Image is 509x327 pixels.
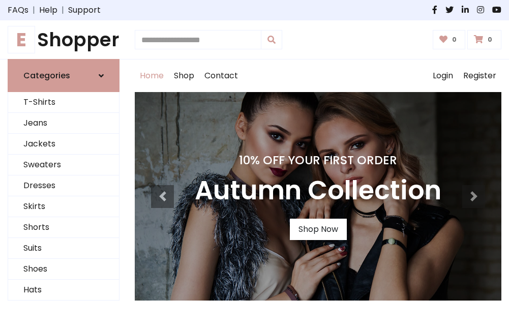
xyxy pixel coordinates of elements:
[135,60,169,92] a: Home
[39,4,57,16] a: Help
[467,30,501,49] a: 0
[57,4,68,16] span: |
[8,196,119,217] a: Skirts
[433,30,466,49] a: 0
[8,4,28,16] a: FAQs
[68,4,101,16] a: Support
[8,28,119,51] a: EShopper
[290,219,347,240] a: Shop Now
[8,28,119,51] h1: Shopper
[8,26,35,53] span: E
[485,35,495,44] span: 0
[8,280,119,301] a: Hats
[169,60,199,92] a: Shop
[8,92,119,113] a: T-Shirts
[28,4,39,16] span: |
[195,175,441,206] h3: Autumn Collection
[195,153,441,167] h4: 10% Off Your First Order
[8,134,119,155] a: Jackets
[8,259,119,280] a: Shoes
[8,238,119,259] a: Suits
[428,60,458,92] a: Login
[8,113,119,134] a: Jeans
[8,217,119,238] a: Shorts
[23,71,70,80] h6: Categories
[450,35,459,44] span: 0
[458,60,501,92] a: Register
[8,175,119,196] a: Dresses
[8,155,119,175] a: Sweaters
[8,59,119,92] a: Categories
[199,60,243,92] a: Contact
